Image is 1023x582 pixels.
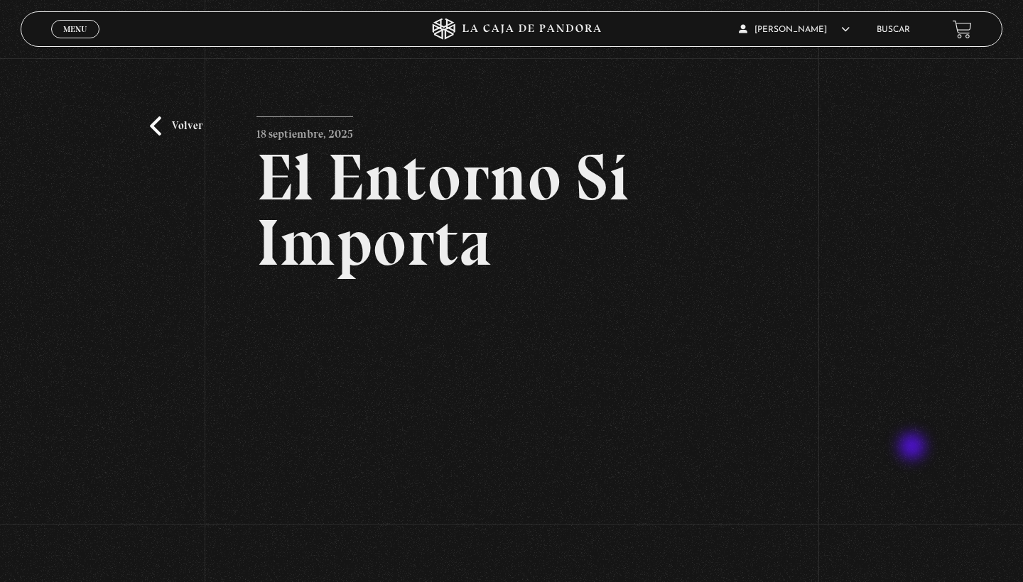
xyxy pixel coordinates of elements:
[877,26,910,34] a: Buscar
[59,37,92,47] span: Cerrar
[256,145,767,275] h2: El Entorno Sí Importa
[256,116,353,145] p: 18 septiembre, 2025
[63,25,87,33] span: Menu
[953,20,972,39] a: View your shopping cart
[739,26,850,34] span: [PERSON_NAME]
[150,116,202,136] a: Volver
